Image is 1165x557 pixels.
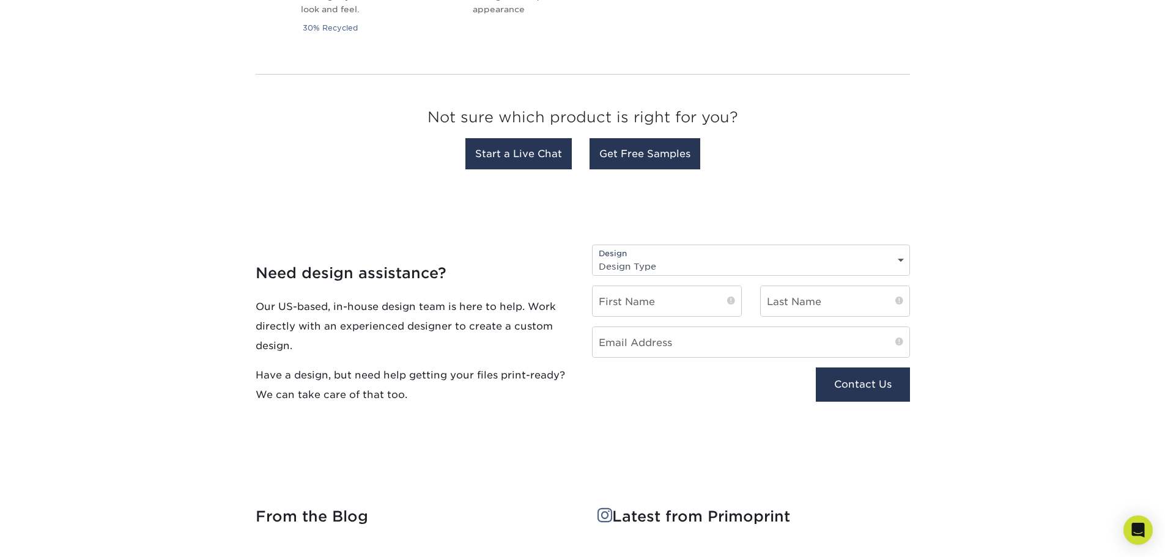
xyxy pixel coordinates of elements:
h4: From the Blog [256,508,568,526]
button: Contact Us [816,367,909,402]
div: Open Intercom Messenger [1123,515,1153,545]
h3: Not sure which product is right for you? [256,99,910,141]
p: Our US-based, in-house design team is here to help. Work directly with an experienced designer to... [256,297,574,355]
iframe: reCAPTCHA [592,367,756,410]
small: 30% Recycled [303,23,358,32]
h4: Need design assistance? [256,265,574,282]
a: Start a Live Chat [465,138,572,169]
p: Have a design, but need help getting your files print-ready? We can take care of that too. [256,365,574,404]
h4: Latest from Primoprint [597,508,910,526]
a: Get Free Samples [590,138,700,169]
